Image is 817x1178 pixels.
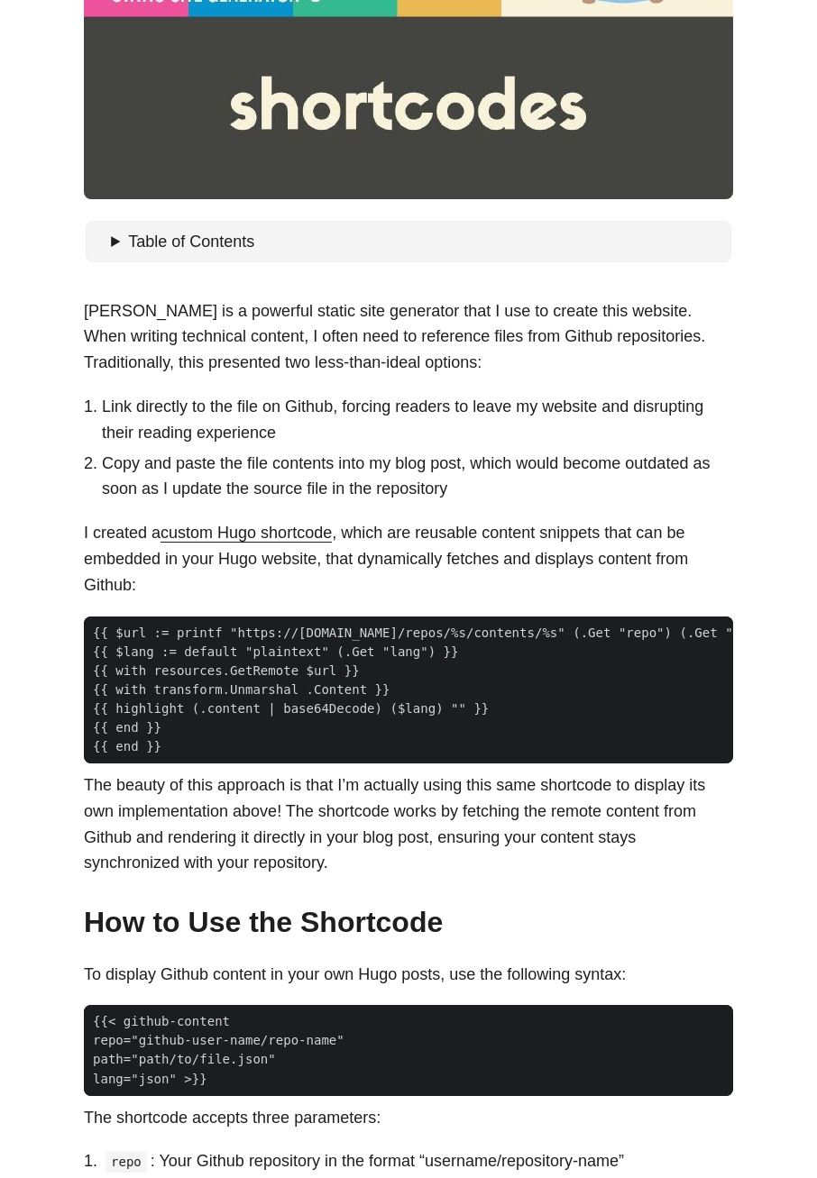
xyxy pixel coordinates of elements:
[84,520,733,598] p: I created a , which are reusable content snippets that can be embedded in your Hugo website, that...
[102,451,733,503] li: Copy and paste the file contents into my blog post, which would become outdated as soon as I upda...
[84,298,733,376] p: [PERSON_NAME] is a powerful static site generator that I use to create this website. When writing...
[84,1031,353,1050] span: repo="github-user-name/repo-name"
[84,772,733,876] p: The beauty of this approach is that I’m actually using this same shortcode to display its own imp...
[111,229,724,255] summary: Table of Contents
[84,1012,239,1031] span: {{< github-content
[128,233,254,251] span: Table of Contents
[84,1050,285,1069] span: path="path/to/file.json"
[84,718,170,737] span: {{ end }}
[84,1070,216,1089] span: lang="json" >}}
[84,737,170,756] span: {{ end }}
[84,624,811,643] span: {{ $url := printf "https://[DOMAIN_NAME]/repos/%s/contents/%s" (.Get "repo") (.Get "path") }}
[102,1148,733,1174] li: : Your Github repository in the format “username/repository-name”
[84,1105,733,1131] p: The shortcode accepts three parameters:
[84,905,733,939] h2: How to Use the Shortcode
[84,643,467,662] span: {{ $lang := default "plaintext" (.Get "lang") }}
[84,699,498,718] span: {{ highlight (.content | base64Decode) ($lang) "" }}
[84,962,733,988] p: To display Github content in your own Hugo posts, use the following syntax:
[102,394,733,446] li: Link directly to the file on Github, forcing readers to leave my website and disrupting their rea...
[84,680,399,699] span: {{ with transform.Unmarshal .Content }}
[84,662,369,680] span: {{ with resources.GetRemote $url }}
[106,1151,147,1173] code: repo
[161,524,332,542] a: custom Hugo shortcode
